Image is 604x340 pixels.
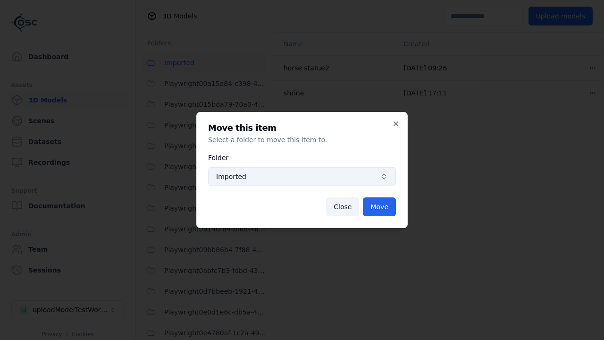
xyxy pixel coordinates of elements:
[208,135,396,144] p: Select a folder to move this item to.
[363,197,396,216] button: Move
[208,154,228,161] label: Folder
[208,124,396,132] h2: Move this item
[216,172,377,181] span: Imported
[326,197,359,216] button: Close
